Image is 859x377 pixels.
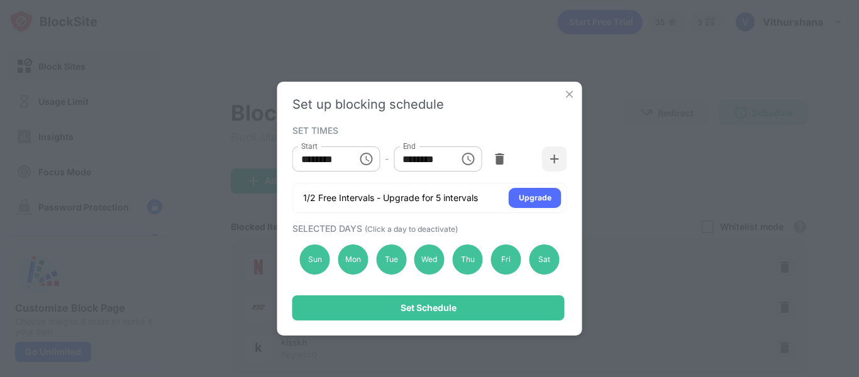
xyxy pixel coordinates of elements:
div: Sun [300,244,330,275]
div: Tue [376,244,406,275]
div: Wed [414,244,445,275]
div: - [385,152,389,166]
label: End [402,141,416,151]
div: Set up blocking schedule [292,97,567,112]
div: Sat [529,244,559,275]
div: Set Schedule [401,303,457,313]
div: Fri [491,244,521,275]
label: Start [301,141,318,151]
div: Thu [453,244,483,275]
img: x-button.svg [563,88,576,101]
div: SELECTED DAYS [292,223,564,234]
button: Choose time, selected time is 11:00 PM [455,146,480,172]
div: SET TIMES [292,125,564,135]
div: Upgrade [519,192,551,204]
div: Mon [338,244,368,275]
button: Choose time, selected time is 8:30 PM [353,146,379,172]
span: (Click a day to deactivate) [365,224,458,234]
div: 1/2 Free Intervals - Upgrade for 5 intervals [303,192,478,204]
